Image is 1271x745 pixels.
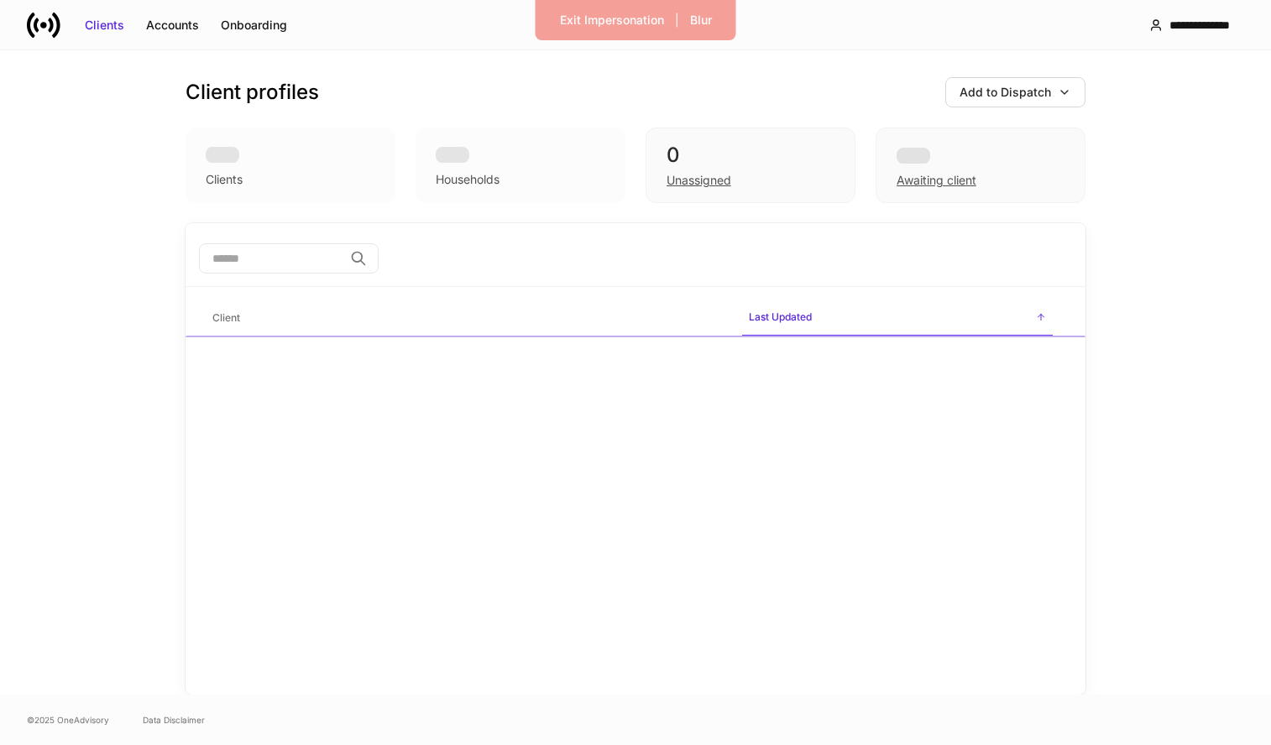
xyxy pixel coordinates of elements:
[897,172,976,189] div: Awaiting client
[960,84,1051,101] div: Add to Dispatch
[749,309,812,325] h6: Last Updated
[74,12,135,39] button: Clients
[206,301,729,336] span: Client
[667,142,834,169] div: 0
[146,17,199,34] div: Accounts
[85,17,124,34] div: Clients
[436,171,500,188] div: Households
[646,128,855,203] div: 0Unassigned
[945,77,1085,107] button: Add to Dispatch
[667,172,731,189] div: Unassigned
[143,713,205,727] a: Data Disclaimer
[742,300,1053,336] span: Last Updated
[549,7,675,34] button: Exit Impersonation
[210,12,298,39] button: Onboarding
[221,17,287,34] div: Onboarding
[186,79,319,106] h3: Client profiles
[560,12,664,29] div: Exit Impersonation
[679,7,723,34] button: Blur
[876,128,1085,203] div: Awaiting client
[27,713,109,727] span: © 2025 OneAdvisory
[206,171,243,188] div: Clients
[135,12,210,39] button: Accounts
[690,12,712,29] div: Blur
[212,310,240,326] h6: Client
